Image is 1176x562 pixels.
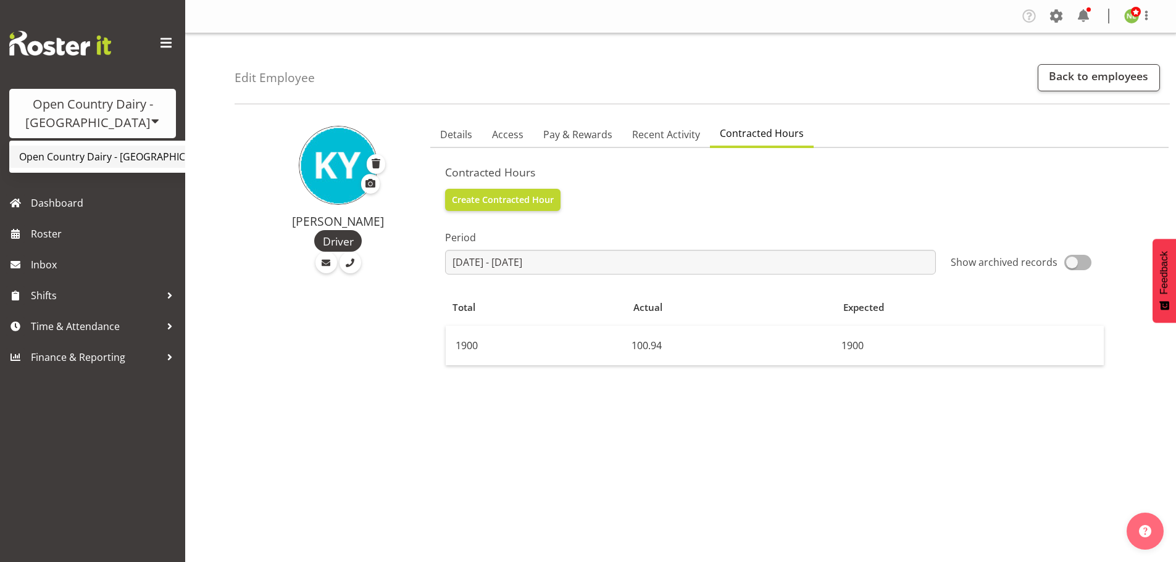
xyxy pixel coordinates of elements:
[445,165,1154,179] h5: Contracted Hours
[1139,525,1151,537] img: help-xxl-2.png
[323,233,354,249] span: Driver
[31,255,179,274] span: Inbox
[9,146,248,168] a: Open Country Dairy - [GEOGRAPHIC_DATA]
[445,250,936,275] input: Click to select...
[1038,64,1160,91] a: Back to employees
[951,255,1064,270] span: Show archived records
[452,193,554,207] span: Create Contracted Hour
[1124,9,1139,23] img: nicole-lloyd7454.jpg
[9,31,111,56] img: Rosterit website logo
[720,126,804,141] span: Contracted Hours
[445,189,561,211] button: Create Contracted Hour
[632,127,700,142] span: Recent Activity
[440,127,472,142] span: Details
[452,300,475,315] span: Total
[235,71,315,85] h4: Edit Employee
[31,194,179,212] span: Dashboard
[446,326,627,365] td: 1900
[1159,251,1170,294] span: Feedback
[31,286,161,305] span: Shifts
[492,127,523,142] span: Access
[633,300,662,315] span: Actual
[543,127,612,142] span: Pay & Rewards
[340,252,361,273] a: Call Employee
[315,252,337,273] a: Email Employee
[836,326,1104,365] td: 1900
[31,348,161,366] span: Finance & Reporting
[1153,239,1176,323] button: Feedback - Show survey
[843,300,884,315] span: Expected
[31,225,179,243] span: Roster
[31,317,161,336] span: Time & Attendance
[627,326,836,365] td: 100.94
[261,215,415,228] h4: [PERSON_NAME]
[22,95,164,132] div: Open Country Dairy - [GEOGRAPHIC_DATA]
[445,230,936,245] label: Period
[299,126,378,205] img: kerry-young11236.jpg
